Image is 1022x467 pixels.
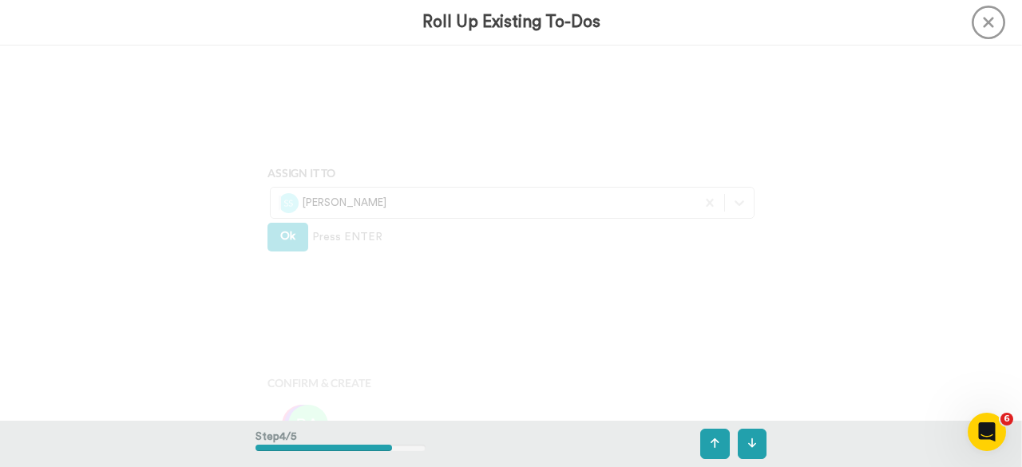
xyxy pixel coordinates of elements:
[279,193,299,213] img: d1761d32-536f-42c4-b580-37f42400dd30.png
[279,193,687,213] div: [PERSON_NAME]
[968,413,1006,451] iframe: Intercom live chat
[255,421,426,467] div: Step 4 / 5
[267,223,308,251] button: Ok
[280,231,295,242] span: Ok
[1000,413,1013,425] span: 6
[312,229,382,245] span: Press ENTER
[422,13,600,31] h3: Roll Up Existing To-Dos
[267,167,755,179] h4: Assign It To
